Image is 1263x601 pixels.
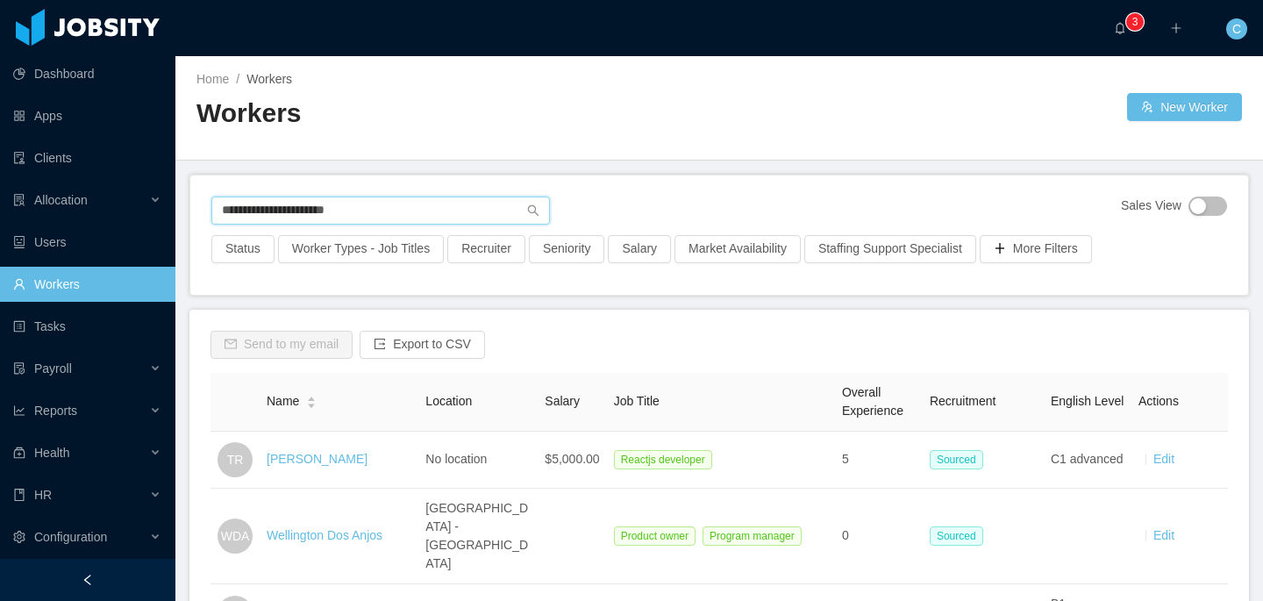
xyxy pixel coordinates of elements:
[267,392,299,411] span: Name
[13,531,25,543] i: icon: setting
[34,488,52,502] span: HR
[196,96,719,132] h2: Workers
[13,56,161,91] a: icon: pie-chartDashboard
[13,362,25,375] i: icon: file-protect
[227,442,244,477] span: TR
[13,447,25,459] i: icon: medicine-box
[34,193,88,207] span: Allocation
[1121,197,1181,216] span: Sales View
[1138,394,1179,408] span: Actions
[196,72,229,86] a: Home
[608,235,671,263] button: Salary
[930,526,983,546] span: Sourced
[545,452,599,466] span: $5,000.00
[1153,452,1174,466] a: Edit
[804,235,976,263] button: Staffing Support Specialist
[930,394,995,408] span: Recruitment
[1051,394,1124,408] span: English Level
[34,404,77,418] span: Reports
[360,331,485,359] button: icon: exportExport to CSV
[13,98,161,133] a: icon: appstoreApps
[1126,13,1144,31] sup: 3
[980,235,1092,263] button: icon: plusMore Filters
[278,235,444,263] button: Worker Types - Job Titles
[1044,432,1131,489] td: C1 advanced
[13,404,25,417] i: icon: line-chart
[1232,18,1241,39] span: C
[703,526,802,546] span: Program manager
[13,309,161,344] a: icon: profileTasks
[1127,93,1242,121] button: icon: usergroup-addNew Worker
[221,519,250,554] span: WDA
[418,489,538,584] td: [GEOGRAPHIC_DATA] - [GEOGRAPHIC_DATA]
[13,225,161,260] a: icon: robotUsers
[930,450,983,469] span: Sourced
[13,489,25,501] i: icon: book
[447,235,525,263] button: Recruiter
[614,450,712,469] span: Reactjs developer
[267,528,382,542] a: Wellington Dos Anjos
[842,385,903,418] span: Overall Experience
[614,394,660,408] span: Job Title
[1153,528,1174,542] a: Edit
[307,401,317,406] i: icon: caret-down
[307,395,317,400] i: icon: caret-up
[246,72,292,86] span: Workers
[306,394,317,406] div: Sort
[529,235,604,263] button: Seniority
[1170,22,1182,34] i: icon: plus
[13,140,161,175] a: icon: auditClients
[527,204,539,217] i: icon: search
[236,72,239,86] span: /
[1114,22,1126,34] i: icon: bell
[34,446,69,460] span: Health
[835,432,923,489] td: 5
[34,361,72,376] span: Payroll
[545,394,580,408] span: Salary
[34,530,107,544] span: Configuration
[425,394,472,408] span: Location
[13,194,25,206] i: icon: solution
[13,267,161,302] a: icon: userWorkers
[1132,13,1138,31] p: 3
[211,235,275,263] button: Status
[614,526,696,546] span: Product owner
[267,452,367,466] a: [PERSON_NAME]
[835,489,923,584] td: 0
[674,235,801,263] button: Market Availability
[418,432,538,489] td: No location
